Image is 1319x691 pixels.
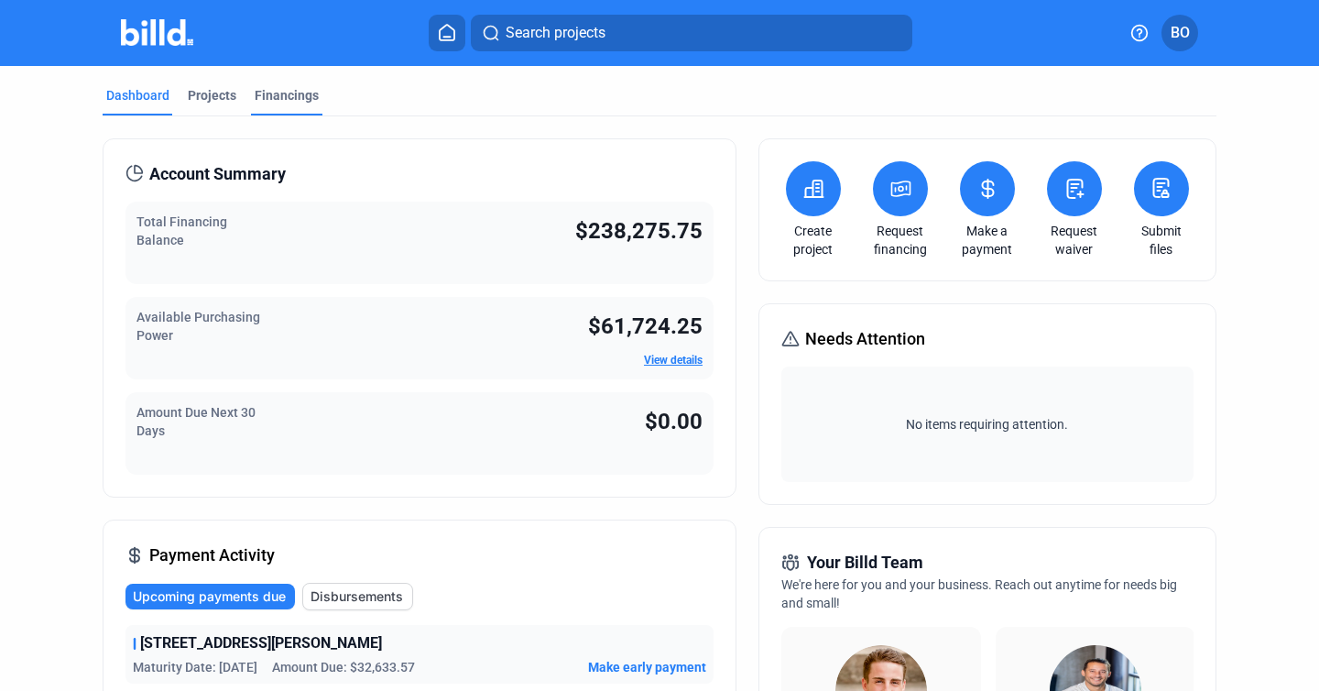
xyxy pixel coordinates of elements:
a: Request waiver [1042,222,1106,258]
span: Upcoming payments due [133,587,286,606]
span: Amount Due: $32,633.57 [272,658,415,676]
span: $61,724.25 [588,313,703,339]
span: Payment Activity [149,543,275,568]
span: Needs Attention [805,326,925,352]
span: [STREET_ADDRESS][PERSON_NAME] [140,632,382,654]
div: Dashboard [106,86,169,104]
button: Make early payment [588,658,706,676]
a: View details [644,354,703,367]
span: Total Financing Balance [136,214,227,247]
a: Create project [781,222,845,258]
span: $0.00 [645,409,703,434]
button: Upcoming payments due [125,584,295,609]
a: Make a payment [955,222,1019,258]
span: Search projects [506,22,605,44]
img: Billd Company Logo [121,19,193,46]
div: Financings [255,86,319,104]
span: Account Summary [149,161,286,187]
button: Disbursements [302,583,413,610]
span: Disbursements [311,587,403,606]
span: Amount Due Next 30 Days [136,405,256,438]
a: Submit files [1129,222,1194,258]
span: We're here for you and your business. Reach out anytime for needs big and small! [781,577,1177,610]
span: No items requiring attention. [789,415,1186,433]
button: BO [1161,15,1198,51]
span: BO [1171,22,1190,44]
button: Search projects [471,15,912,51]
span: Your Billd Team [807,550,923,576]
span: Available Purchasing Power [136,310,260,343]
div: Projects [188,86,236,104]
span: $238,275.75 [575,218,703,244]
a: Request financing [868,222,932,258]
span: Maturity Date: [DATE] [133,658,257,676]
